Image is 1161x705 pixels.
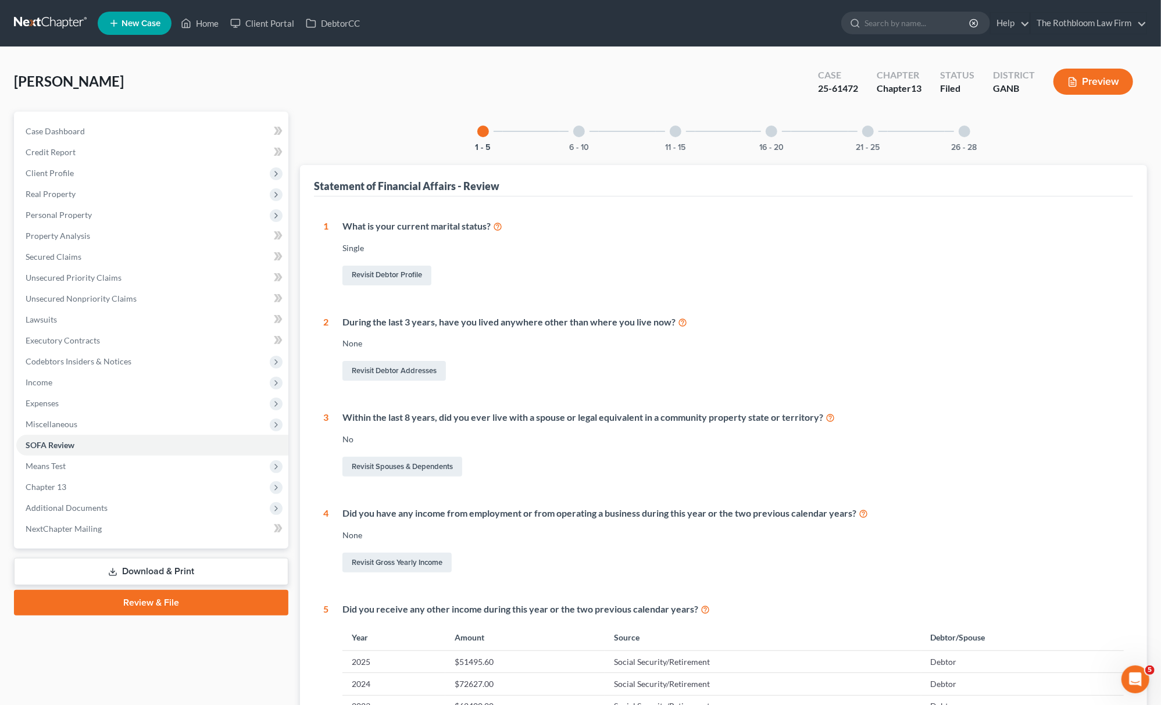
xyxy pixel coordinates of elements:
div: Chapter [877,69,921,82]
span: New Case [122,19,160,28]
td: Debtor [921,673,1124,695]
a: Unsecured Priority Claims [16,267,288,288]
div: 2 [323,316,328,384]
a: Lawsuits [16,309,288,330]
a: Home [175,13,224,34]
span: NextChapter Mailing [26,524,102,534]
button: Preview [1053,69,1133,95]
span: Means Test [26,461,66,471]
a: SOFA Review [16,435,288,456]
span: Client Profile [26,168,74,178]
div: Chapter [877,82,921,95]
a: Client Portal [224,13,300,34]
span: Miscellaneous [26,419,77,429]
div: Single [342,242,1124,254]
td: Social Security/Retirement [605,650,921,672]
div: 25-61472 [818,82,858,95]
div: 1 [323,220,328,288]
a: Revisit Debtor Addresses [342,361,446,381]
div: Filed [940,82,974,95]
span: Unsecured Priority Claims [26,273,122,282]
a: The Rothbloom Law Firm [1031,13,1146,34]
a: Secured Claims [16,246,288,267]
span: Expenses [26,398,59,408]
div: During the last 3 years, have you lived anywhere other than where you live now? [342,316,1124,329]
span: Case Dashboard [26,126,85,136]
a: Review & File [14,590,288,615]
a: Help [991,13,1030,34]
div: District [993,69,1035,82]
div: 3 [323,411,328,479]
iframe: Intercom live chat [1121,665,1149,693]
span: Personal Property [26,210,92,220]
div: Statement of Financial Affairs - Review [314,179,499,193]
a: NextChapter Mailing [16,518,288,539]
span: [PERSON_NAME] [14,73,124,90]
td: Debtor [921,650,1124,672]
div: GANB [993,82,1035,95]
button: 21 - 25 [856,144,880,152]
span: Real Property [26,189,76,199]
div: Case [818,69,858,82]
th: Amount [445,625,605,650]
span: Secured Claims [26,252,81,262]
div: None [342,529,1124,541]
a: Revisit Gross Yearly Income [342,553,452,572]
button: 26 - 28 [952,144,977,152]
span: Codebtors Insiders & Notices [26,356,131,366]
div: Did you have any income from employment or from operating a business during this year or the two ... [342,507,1124,520]
td: $51495.60 [445,650,605,672]
a: Case Dashboard [16,121,288,142]
span: Unsecured Nonpriority Claims [26,294,137,303]
a: Property Analysis [16,226,288,246]
a: DebtorCC [300,13,366,34]
a: Download & Print [14,558,288,585]
a: Credit Report [16,142,288,163]
a: Revisit Spouses & Dependents [342,457,462,477]
div: Status [940,69,974,82]
span: 13 [911,83,921,94]
div: Within the last 8 years, did you ever live with a spouse or legal equivalent in a community prope... [342,411,1124,424]
a: Executory Contracts [16,330,288,351]
div: Did you receive any other income during this year or the two previous calendar years? [342,603,1124,616]
input: Search by name... [865,12,971,34]
span: Property Analysis [26,231,90,241]
button: 1 - 5 [475,144,491,152]
th: Year [342,625,445,650]
div: No [342,434,1124,445]
span: Additional Documents [26,503,108,513]
th: Source [605,625,921,650]
span: Chapter 13 [26,482,66,492]
span: 5 [1145,665,1155,675]
a: Revisit Debtor Profile [342,266,431,285]
span: Income [26,377,52,387]
span: Executory Contracts [26,335,100,345]
button: 16 - 20 [759,144,784,152]
td: $72627.00 [445,673,605,695]
div: What is your current marital status? [342,220,1124,233]
td: Social Security/Retirement [605,673,921,695]
button: 6 - 10 [569,144,589,152]
span: SOFA Review [26,440,74,450]
td: 2025 [342,650,445,672]
button: 11 - 15 [665,144,685,152]
div: 4 [323,507,328,575]
div: None [342,338,1124,349]
a: Unsecured Nonpriority Claims [16,288,288,309]
td: 2024 [342,673,445,695]
span: Lawsuits [26,314,57,324]
span: Credit Report [26,147,76,157]
th: Debtor/Spouse [921,625,1124,650]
